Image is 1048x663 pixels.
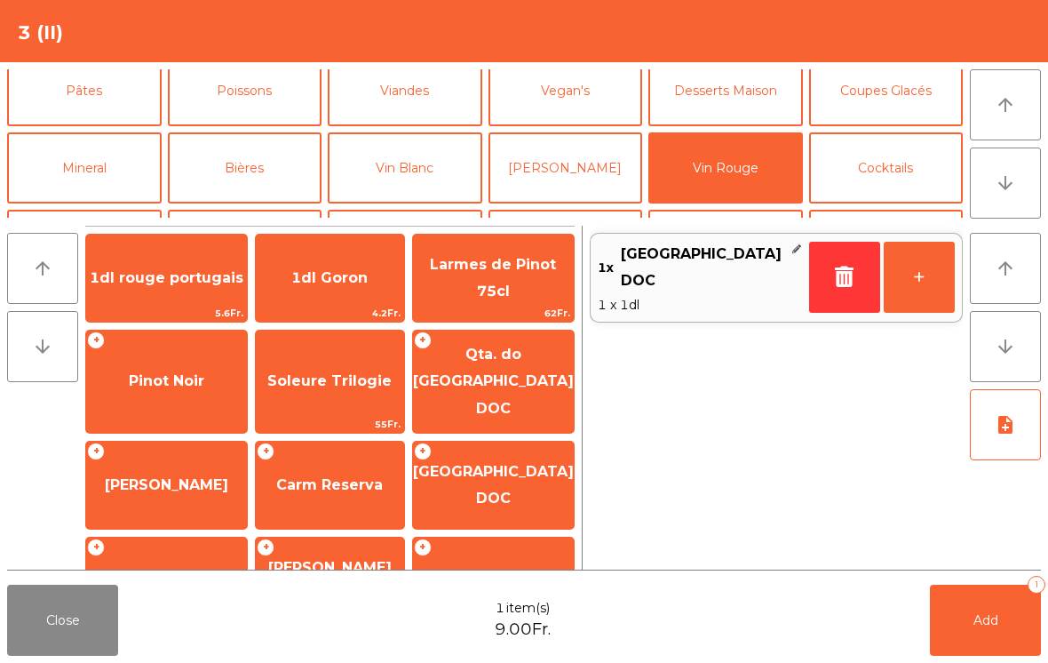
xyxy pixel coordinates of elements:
[168,210,322,281] button: Digestifs
[413,463,574,507] span: [GEOGRAPHIC_DATA] DOC
[328,210,482,281] button: Menu évènement
[256,416,404,433] span: 55Fr.
[87,443,105,460] span: +
[129,372,204,389] span: Pinot Noir
[413,346,574,417] span: Qta. do [GEOGRAPHIC_DATA] DOC
[648,132,803,204] button: Vin Rouge
[291,269,368,286] span: 1dl Goron
[995,336,1016,357] i: arrow_downward
[7,132,162,204] button: Mineral
[495,618,551,642] span: 9.00Fr.
[430,256,556,300] span: Larmes de Pinot 75cl
[328,55,482,126] button: Viandes
[18,20,63,46] h4: 3 (II)
[506,599,550,618] span: item(s)
[7,585,118,656] button: Close
[970,389,1041,460] button: note_add
[267,372,392,389] span: Soleure Trilogie
[90,269,243,286] span: 1dl rouge portugais
[621,241,784,295] span: [GEOGRAPHIC_DATA] DOC
[809,210,964,281] button: gobelet emporter
[86,305,247,322] span: 5.6Fr.
[168,132,322,204] button: Bières
[488,55,643,126] button: Vegan's
[930,585,1041,656] button: Add1
[970,233,1041,304] button: arrow_upward
[970,148,1041,219] button: arrow_downward
[87,331,105,349] span: +
[7,210,162,281] button: Apéritifs
[488,132,643,204] button: [PERSON_NAME]
[256,305,404,322] span: 4.2Fr.
[488,210,643,281] button: Huîtres
[598,295,802,315] span: 1 x 1dl
[7,55,162,126] button: Pâtes
[414,443,432,460] span: +
[995,258,1016,279] i: arrow_upward
[32,336,53,357] i: arrow_downward
[32,258,53,279] i: arrow_upward
[884,242,955,313] button: +
[809,132,964,204] button: Cocktails
[970,69,1041,140] button: arrow_upward
[648,55,803,126] button: Desserts Maison
[1028,576,1045,594] div: 1
[496,599,504,618] span: 1
[276,476,383,493] span: Carm Reserva
[414,539,432,556] span: +
[7,311,78,382] button: arrow_downward
[995,172,1016,194] i: arrow_downward
[598,241,614,295] span: 1x
[809,55,964,126] button: Coupes Glacés
[413,305,574,322] span: 62Fr.
[168,55,322,126] button: Poissons
[268,559,392,603] span: [PERSON_NAME] reserva DOC
[973,612,998,628] span: Add
[257,539,274,556] span: +
[87,539,105,556] span: +
[328,132,482,204] button: Vin Blanc
[257,443,274,460] span: +
[7,233,78,304] button: arrow_upward
[970,311,1041,382] button: arrow_downward
[995,414,1016,435] i: note_add
[105,476,228,493] span: [PERSON_NAME]
[414,331,432,349] span: +
[995,94,1016,116] i: arrow_upward
[648,210,803,281] button: Cadeaux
